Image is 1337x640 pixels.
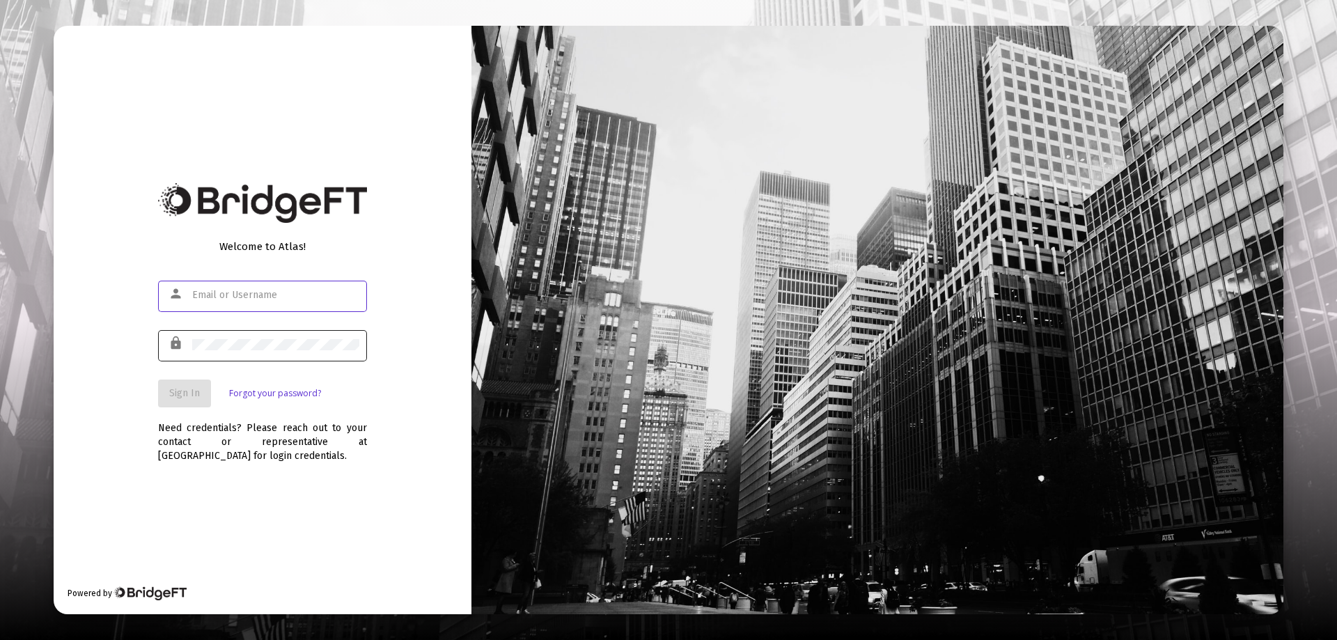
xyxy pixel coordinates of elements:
span: Sign In [169,387,200,399]
img: Bridge Financial Technology Logo [158,183,367,223]
div: Need credentials? Please reach out to your contact or representative at [GEOGRAPHIC_DATA] for log... [158,407,367,463]
div: Powered by [68,586,187,600]
img: Bridge Financial Technology Logo [114,586,187,600]
a: Forgot your password? [229,387,321,400]
button: Sign In [158,380,211,407]
mat-icon: lock [169,335,185,352]
div: Welcome to Atlas! [158,240,367,253]
input: Email or Username [192,290,359,301]
mat-icon: person [169,286,185,302]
